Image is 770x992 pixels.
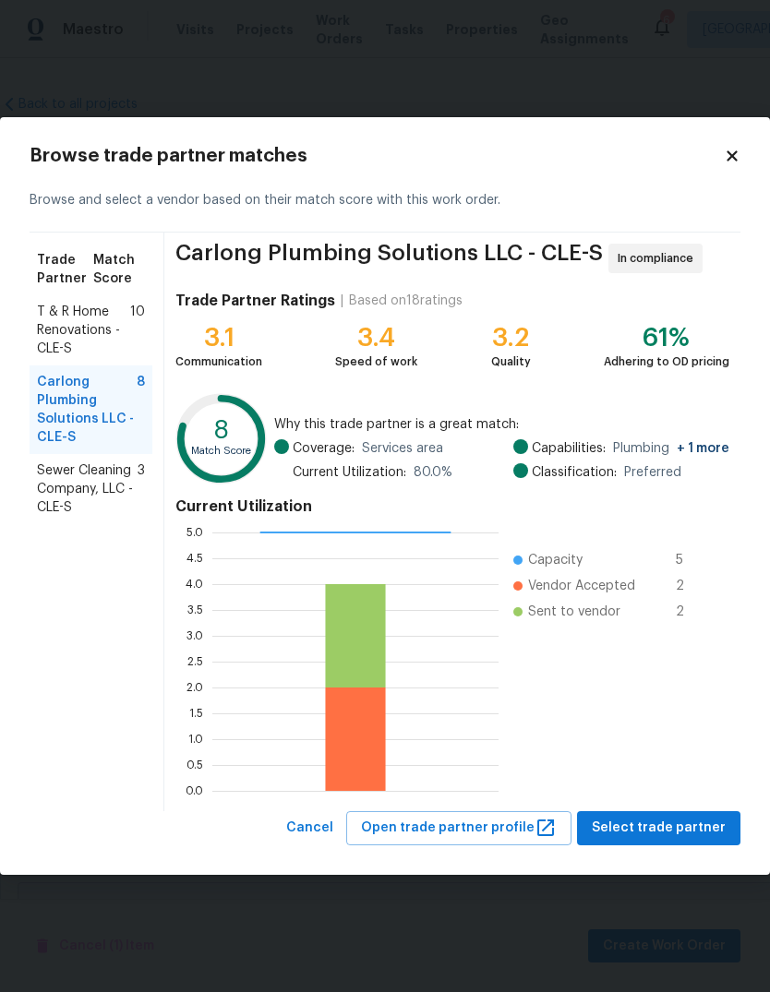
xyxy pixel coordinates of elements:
[286,817,333,840] span: Cancel
[274,415,729,434] span: Why this trade partner is a great match:
[186,527,203,538] text: 5.0
[362,439,443,458] span: Services area
[37,303,130,358] span: T & R Home Renovations - CLE-S
[30,147,724,165] h2: Browse trade partner matches
[186,785,203,796] text: 0.0
[186,553,203,564] text: 4.5
[528,551,583,569] span: Capacity
[676,577,705,595] span: 2
[137,373,145,447] span: 8
[293,439,355,458] span: Coverage:
[175,497,729,516] h4: Current Utilization
[577,811,740,845] button: Select trade partner
[361,817,557,840] span: Open trade partner profile
[175,329,262,347] div: 3.1
[191,446,251,456] text: Match Score
[175,353,262,371] div: Communication
[604,329,729,347] div: 61%
[528,603,620,621] span: Sent to vendor
[532,439,606,458] span: Capabilities:
[186,579,203,590] text: 4.0
[93,251,145,288] span: Match Score
[138,461,145,517] span: 3
[279,811,341,845] button: Cancel
[186,682,203,693] text: 2.0
[37,251,93,288] span: Trade Partner
[346,811,571,845] button: Open trade partner profile
[186,630,203,641] text: 3.0
[676,551,705,569] span: 5
[618,249,701,268] span: In compliance
[414,463,452,482] span: 80.0 %
[186,759,203,771] text: 0.5
[30,169,740,233] div: Browse and select a vendor based on their match score with this work order.
[130,303,145,358] span: 10
[175,244,603,273] span: Carlong Plumbing Solutions LLC - CLE-S
[187,604,203,616] text: 3.5
[188,734,203,745] text: 1.0
[676,603,705,621] span: 2
[335,329,417,347] div: 3.4
[613,439,729,458] span: Plumbing
[187,656,203,667] text: 2.5
[175,292,335,310] h4: Trade Partner Ratings
[677,442,729,455] span: + 1 more
[532,463,617,482] span: Classification:
[624,463,681,482] span: Preferred
[37,461,138,517] span: Sewer Cleaning Company, LLC - CLE-S
[491,329,531,347] div: 3.2
[528,577,635,595] span: Vendor Accepted
[293,463,406,482] span: Current Utilization:
[491,353,531,371] div: Quality
[349,292,463,310] div: Based on 18 ratings
[37,373,137,447] span: Carlong Plumbing Solutions LLC - CLE-S
[213,419,229,444] text: 8
[592,817,726,840] span: Select trade partner
[335,292,349,310] div: |
[335,353,417,371] div: Speed of work
[189,708,203,719] text: 1.5
[604,353,729,371] div: Adhering to OD pricing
